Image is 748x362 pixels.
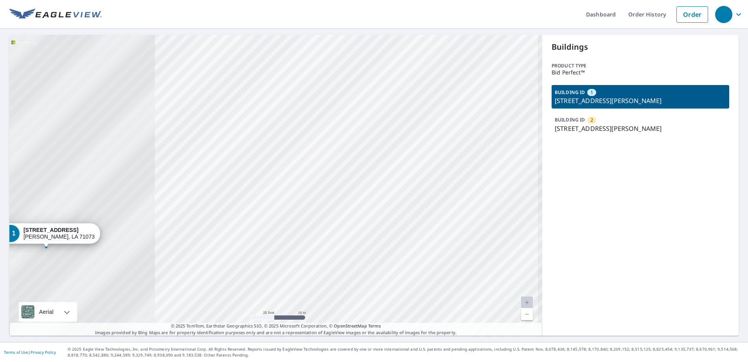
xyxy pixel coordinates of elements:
span: © 2025 TomTom, Earthstar Geographics SIO, © 2025 Microsoft Corporation, © [171,323,381,329]
a: Current Level 20, Zoom Out [521,308,533,320]
p: BUILDING ID [555,89,585,96]
span: 1 [590,89,593,96]
p: Bid Perfect™ [552,69,729,76]
a: Privacy Policy [31,349,56,355]
a: Terms of Use [4,349,28,355]
p: BUILDING ID [555,116,585,123]
p: Images provided by Bing Maps are for property identification purposes only and are not a represen... [9,323,542,336]
p: Buildings [552,41,729,53]
img: EV Logo [9,9,102,20]
p: © 2025 Eagle View Technologies, Inc. and Pictometry International Corp. All Rights Reserved. Repo... [68,346,744,358]
a: OpenStreetMap [334,323,367,329]
span: 2 [590,116,593,124]
a: Terms [368,323,381,329]
p: Product type [552,62,729,69]
div: Aerial [37,302,56,322]
div: Aerial [19,302,77,322]
span: 1 [12,230,16,236]
div: [PERSON_NAME], LA 71073 [23,227,95,240]
a: Current Level 20, Zoom In Disabled [521,297,533,308]
p: [STREET_ADDRESS][PERSON_NAME] [555,124,726,133]
p: | [4,350,56,355]
p: [STREET_ADDRESS][PERSON_NAME] [555,96,726,105]
a: Order [676,6,708,23]
strong: [STREET_ADDRESS] [23,227,79,233]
